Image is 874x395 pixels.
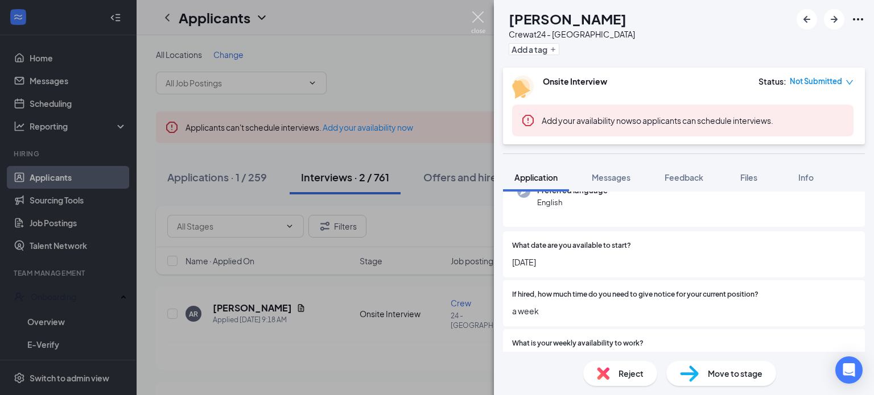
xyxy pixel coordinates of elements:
[512,240,631,251] span: What date are you available to start?
[509,28,635,40] div: Crew at 24 - [GEOGRAPHIC_DATA]
[797,9,817,30] button: ArrowLeftNew
[619,367,644,380] span: Reject
[514,172,558,182] span: Application
[824,9,844,30] button: ArrowRight
[592,172,630,182] span: Messages
[758,76,786,87] div: Status :
[798,172,814,182] span: Info
[521,114,535,127] svg: Error
[542,115,632,126] button: Add your availability now
[665,172,703,182] span: Feedback
[512,305,856,317] span: a week
[827,13,841,26] svg: ArrowRight
[550,46,556,53] svg: Plus
[835,356,863,384] div: Open Intercom Messenger
[740,172,757,182] span: Files
[512,338,644,349] span: What is your weekly availability to work?
[846,78,854,86] span: down
[512,289,758,300] span: If hired, how much time do you need to give notice for your current position?
[542,115,773,126] span: so applicants can schedule interviews.
[790,76,842,87] span: Not Submitted
[509,43,559,55] button: PlusAdd a tag
[537,197,608,208] span: English
[800,13,814,26] svg: ArrowLeftNew
[512,256,856,268] span: [DATE]
[851,13,865,26] svg: Ellipses
[509,9,626,28] h1: [PERSON_NAME]
[708,367,762,380] span: Move to stage
[543,76,607,86] b: Onsite Interview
